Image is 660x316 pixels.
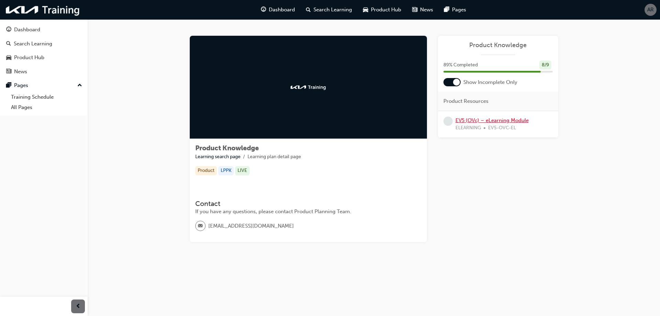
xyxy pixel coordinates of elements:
[452,6,466,14] span: Pages
[14,26,40,34] div: Dashboard
[14,54,44,62] div: Product Hub
[208,222,294,230] span: [EMAIL_ADDRESS][DOMAIN_NAME]
[3,3,82,17] img: kia-training
[6,27,11,33] span: guage-icon
[300,3,357,17] a: search-iconSearch Learning
[195,154,241,160] a: Learning search page
[195,200,421,208] h3: Contact
[488,124,516,132] span: EV5-OVC-EL
[235,166,250,175] div: LIVE
[6,41,11,47] span: search-icon
[6,69,11,75] span: news-icon
[14,40,52,48] div: Search Learning
[363,6,368,14] span: car-icon
[443,41,553,49] a: Product Knowledge
[14,81,28,89] div: Pages
[455,124,481,132] span: ELEARNING
[3,37,85,50] a: Search Learning
[3,23,85,36] a: Dashboard
[3,79,85,92] button: Pages
[3,65,85,78] a: News
[255,3,300,17] a: guage-iconDashboard
[76,302,81,311] span: prev-icon
[218,166,234,175] div: LPPK
[195,144,259,152] span: Product Knowledge
[269,6,295,14] span: Dashboard
[439,3,472,17] a: pages-iconPages
[289,84,327,91] img: kia-training
[3,22,85,79] button: DashboardSearch LearningProduct HubNews
[306,6,311,14] span: search-icon
[6,55,11,61] span: car-icon
[3,51,85,64] a: Product Hub
[198,222,203,231] span: email-icon
[77,81,82,90] span: up-icon
[412,6,417,14] span: news-icon
[443,61,478,69] span: 89 % Completed
[645,4,657,16] button: AR
[8,92,85,102] a: Training Schedule
[371,6,401,14] span: Product Hub
[195,166,217,175] div: Product
[455,117,529,123] a: EV5 (OVc) – eLearning Module
[261,6,266,14] span: guage-icon
[463,78,517,86] span: Show Incomplete Only
[247,153,301,161] li: Learning plan detail page
[647,6,654,14] span: AR
[443,117,453,126] span: learningRecordVerb_NONE-icon
[8,102,85,113] a: All Pages
[444,6,449,14] span: pages-icon
[357,3,407,17] a: car-iconProduct Hub
[14,68,27,76] div: News
[313,6,352,14] span: Search Learning
[407,3,439,17] a: news-iconNews
[443,97,488,105] span: Product Resources
[195,208,421,216] div: If you have any questions, please contact Product Planning Team.
[6,83,11,89] span: pages-icon
[539,61,551,70] div: 8 / 9
[420,6,433,14] span: News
